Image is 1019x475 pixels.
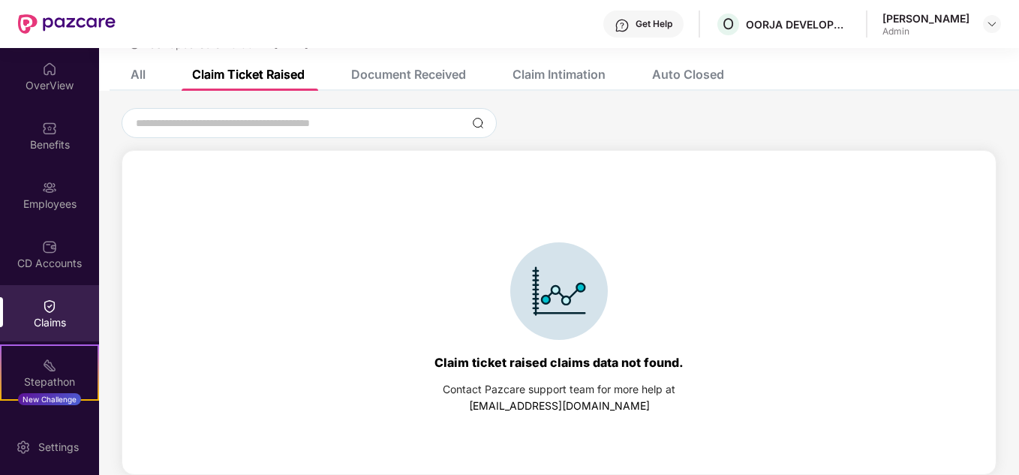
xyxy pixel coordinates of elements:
img: New Pazcare Logo [18,14,116,34]
div: New Challenge [18,393,81,405]
span: O [723,15,734,33]
div: Stepathon [2,374,98,389]
div: Contact Pazcare support team for more help at [443,381,675,398]
img: svg+xml;base64,PHN2ZyBpZD0iQ2xhaW0iIHhtbG5zPSJodHRwOi8vd3d3LnczLm9yZy8yMDAwL3N2ZyIgd2lkdGg9IjIwIi... [42,299,57,314]
div: All [131,67,146,82]
img: svg+xml;base64,PHN2ZyBpZD0iRHJvcGRvd24tMzJ4MzIiIHhtbG5zPSJodHRwOi8vd3d3LnczLm9yZy8yMDAwL3N2ZyIgd2... [986,18,998,30]
a: [EMAIL_ADDRESS][DOMAIN_NAME] [469,399,650,412]
div: Claim Ticket Raised [192,67,305,82]
div: OORJA DEVELOPMENT SOLUTIONS INDIA PRIVATE LIMITED [746,17,851,32]
div: Document Received [351,67,466,82]
img: svg+xml;base64,PHN2ZyBpZD0iQ0RfQWNjb3VudHMiIGRhdGEtbmFtZT0iQ0QgQWNjb3VudHMiIHhtbG5zPSJodHRwOi8vd3... [42,239,57,254]
img: svg+xml;base64,PHN2ZyBpZD0iU2V0dGluZy0yMHgyMCIgeG1sbnM9Imh0dHA6Ly93d3cudzMub3JnLzIwMDAvc3ZnIiB3aW... [16,440,31,455]
div: Claim ticket raised claims data not found. [434,355,684,370]
img: svg+xml;base64,PHN2ZyBpZD0iRW5kb3JzZW1lbnRzIiB4bWxucz0iaHR0cDovL3d3dy53My5vcmcvMjAwMC9zdmciIHdpZH... [42,417,57,432]
div: Auto Closed [652,67,724,82]
img: svg+xml;base64,PHN2ZyBpZD0iSWNvbl9DbGFpbSIgZGF0YS1uYW1lPSJJY29uIENsYWltIiB4bWxucz0iaHR0cDovL3d3dy... [510,242,608,340]
div: [PERSON_NAME] [882,11,969,26]
img: svg+xml;base64,PHN2ZyBpZD0iSGVscC0zMngzMiIgeG1sbnM9Imh0dHA6Ly93d3cudzMub3JnLzIwMDAvc3ZnIiB3aWR0aD... [615,18,630,33]
div: Admin [882,26,969,38]
img: svg+xml;base64,PHN2ZyBpZD0iQmVuZWZpdHMiIHhtbG5zPSJodHRwOi8vd3d3LnczLm9yZy8yMDAwL3N2ZyIgd2lkdGg9Ij... [42,121,57,136]
div: Get Help [636,18,672,30]
img: svg+xml;base64,PHN2ZyBpZD0iSG9tZSIgeG1sbnM9Imh0dHA6Ly93d3cudzMub3JnLzIwMDAvc3ZnIiB3aWR0aD0iMjAiIG... [42,62,57,77]
div: Settings [34,440,83,455]
div: Claim Intimation [513,67,606,82]
img: svg+xml;base64,PHN2ZyB4bWxucz0iaHR0cDovL3d3dy53My5vcmcvMjAwMC9zdmciIHdpZHRoPSIyMSIgaGVpZ2h0PSIyMC... [42,358,57,373]
img: svg+xml;base64,PHN2ZyBpZD0iU2VhcmNoLTMyeDMyIiB4bWxucz0iaHR0cDovL3d3dy53My5vcmcvMjAwMC9zdmciIHdpZH... [472,117,484,129]
img: svg+xml;base64,PHN2ZyBpZD0iRW1wbG95ZWVzIiB4bWxucz0iaHR0cDovL3d3dy53My5vcmcvMjAwMC9zdmciIHdpZHRoPS... [42,180,57,195]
